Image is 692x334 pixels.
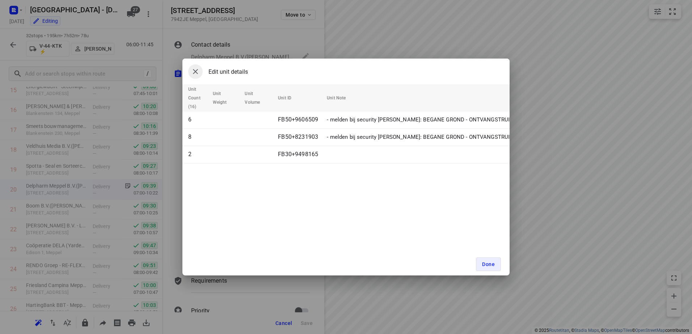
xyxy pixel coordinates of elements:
[327,94,355,102] span: Unit Note
[278,94,301,102] span: Unit ID
[275,146,324,163] td: FB30+9498165
[482,261,495,267] span: Done
[213,89,236,107] span: Unit Weight
[182,111,210,129] td: 6
[476,257,501,271] button: Done
[188,85,210,111] span: Unit Count (16)
[182,146,210,163] td: 2
[275,111,324,129] td: FB50+9606509
[275,129,324,146] td: FB50+8231903
[245,89,269,107] span: Unit Volume
[182,129,210,146] td: 8
[188,64,248,79] div: Edit unit details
